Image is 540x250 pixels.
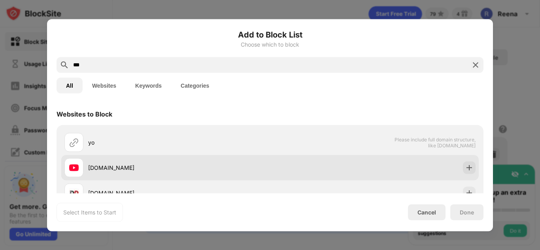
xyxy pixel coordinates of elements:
[69,137,79,147] img: url.svg
[460,209,474,215] div: Done
[126,77,171,93] button: Keywords
[57,77,83,93] button: All
[83,77,126,93] button: Websites
[88,164,270,172] div: [DOMAIN_NAME]
[57,110,112,118] div: Websites to Block
[63,208,116,216] div: Select Items to Start
[57,41,483,47] div: Choose which to block
[57,28,483,40] h6: Add to Block List
[417,209,436,216] div: Cancel
[394,136,476,148] span: Please include full domain structure, like [DOMAIN_NAME]
[171,77,219,93] button: Categories
[471,60,480,70] img: search-close
[60,60,69,70] img: search.svg
[88,138,270,147] div: yo
[69,163,79,172] img: favicons
[88,189,270,197] div: [DOMAIN_NAME]
[69,188,79,197] img: favicons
